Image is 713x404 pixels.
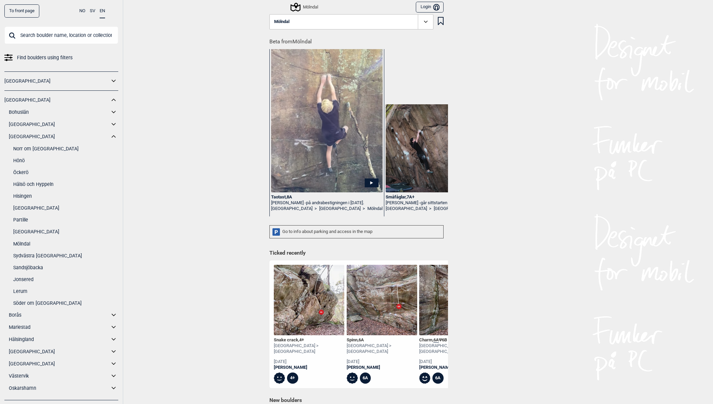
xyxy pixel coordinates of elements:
a: [PERSON_NAME] [419,365,490,370]
div: [PERSON_NAME] - [386,200,497,206]
a: [PERSON_NAME] [274,365,344,370]
div: Snake crack , [274,337,344,343]
a: Find boulders using filters [4,53,118,63]
img: Spinn [347,265,417,335]
a: Hälsingland [9,335,109,344]
div: Go to info about parking and access in the map [269,225,444,238]
div: [GEOGRAPHIC_DATA] > [GEOGRAPHIC_DATA] [274,343,344,355]
a: [PERSON_NAME] [347,365,417,370]
button: NO [79,4,85,18]
a: Hälsö och Hyppeln [13,179,118,189]
span: > [314,206,317,212]
a: [GEOGRAPHIC_DATA] [9,347,109,357]
a: [GEOGRAPHIC_DATA] [4,76,109,86]
button: Mölndal [269,14,433,30]
a: [GEOGRAPHIC_DATA] [4,95,109,105]
a: [GEOGRAPHIC_DATA] [9,359,109,369]
a: Mariestad [9,322,109,332]
a: Norr om [GEOGRAPHIC_DATA] [13,144,118,154]
input: Search boulder name, location or collection [4,26,118,44]
h1: Beta from Mölndal [269,34,448,46]
h1: Ticked recently [269,250,444,257]
a: [GEOGRAPHIC_DATA] [271,206,312,212]
a: [GEOGRAPHIC_DATA] [386,206,427,212]
span: Mölndal [274,19,289,24]
a: Jonsered [13,275,118,284]
img: Linus pa Taotast [271,43,383,192]
button: SV [90,4,95,18]
div: Taotast , 8A [271,194,383,200]
a: Öckerö [13,168,118,177]
h1: New boulders [269,397,444,404]
a: Hönö [13,156,118,166]
a: [GEOGRAPHIC_DATA] [9,132,109,142]
span: på andrabestigningen i [DATE]. [306,200,364,205]
span: 4+ [299,337,304,342]
a: Borås [9,310,109,320]
a: Lerum [13,286,118,296]
a: [GEOGRAPHIC_DATA] [434,206,475,212]
span: 6B [442,337,447,342]
a: Oskarshamn [9,383,109,393]
span: går sittstarten i juni 2025. [421,200,469,205]
a: Mölndal [13,239,118,249]
span: > [429,206,431,212]
div: [DATE] [347,359,417,365]
a: Sydvästra [GEOGRAPHIC_DATA] [13,251,118,261]
div: [DATE] [274,359,344,365]
div: 6A [432,373,444,384]
a: [GEOGRAPHIC_DATA] [9,120,109,129]
a: Bohuslän [9,107,109,117]
span: > [363,206,365,212]
span: 6A [433,337,439,343]
a: [GEOGRAPHIC_DATA] [319,206,361,212]
div: Charm , Ψ [419,337,490,343]
a: To front page [4,4,39,18]
div: Småfåglar , 7A+ [386,194,497,200]
a: [GEOGRAPHIC_DATA] [13,203,118,213]
div: [PERSON_NAME] - [271,200,383,206]
img: Snake crack [274,265,344,335]
button: EN [100,4,105,18]
div: Mölndal [291,3,318,11]
div: Spinn , [347,337,417,343]
div: 4+ [287,373,298,384]
a: Söder om [GEOGRAPHIC_DATA] [13,298,118,308]
a: Mölndal [367,206,383,212]
div: [DATE] [419,359,490,365]
img: Marcello pa Smafaglar [386,104,497,192]
div: [GEOGRAPHIC_DATA] > [GEOGRAPHIC_DATA] [347,343,417,355]
a: Sandsjöbacka [13,263,118,273]
a: [GEOGRAPHIC_DATA] [13,227,118,237]
a: Hisingen [13,191,118,201]
div: 6A [360,373,371,384]
a: Västervik [9,371,109,381]
span: 6A [359,337,364,342]
div: [GEOGRAPHIC_DATA] > [GEOGRAPHIC_DATA] [419,343,490,355]
button: Login [416,2,444,13]
span: Find boulders using filters [17,53,73,63]
a: Partille [13,215,118,225]
img: Charm [419,265,490,335]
